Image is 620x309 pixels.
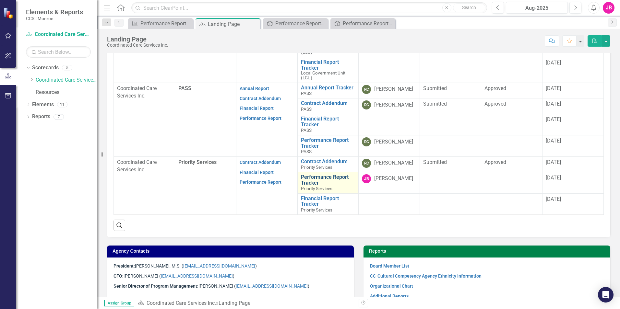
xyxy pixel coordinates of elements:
[420,172,481,193] td: Double-Click to Edit
[546,196,561,202] span: [DATE]
[137,300,354,307] div: »
[183,263,255,269] a: [EMAIL_ADDRESS][DOMAIN_NAME]
[420,114,481,135] td: Double-Click to Edit
[161,273,233,279] a: [EMAIL_ADDRESS][DOMAIN_NAME]
[208,20,259,28] div: Landing Page
[275,19,326,28] div: Performance Report Tracker
[113,283,309,289] span: [PERSON_NAME] ( )
[301,116,355,127] a: Financial Report Tracker
[301,85,355,91] a: Annual Report Tracker
[240,106,274,111] a: Financial Report
[236,283,308,289] a: [EMAIL_ADDRESS][DOMAIN_NAME]
[362,85,371,94] div: RC
[423,85,447,91] span: Submitted
[62,65,72,71] div: 5
[113,283,198,289] strong: Senior Director of Program Management:
[420,156,481,172] td: Double-Click to Edit
[484,85,506,91] span: Approved
[113,263,257,269] span: [PERSON_NAME], M.S. ( )
[374,159,413,167] div: [PERSON_NAME]
[265,19,326,28] a: Performance Report Tracker
[484,159,506,165] span: Approved
[546,159,561,165] span: [DATE]
[546,101,561,107] span: [DATE]
[420,57,481,83] td: Double-Click to Edit
[297,83,359,98] td: Double-Click to Edit Right Click for Context Menu
[374,138,413,146] div: [PERSON_NAME]
[370,283,413,289] a: Organizational Chart
[370,263,409,269] a: Board Member List
[301,91,312,96] span: PASS
[301,207,332,212] span: Priority Services
[301,186,332,191] span: Priority Services
[117,159,172,174] p: Coordinated Care Services Inc.
[131,2,487,14] input: Search ClearPoint...
[301,165,332,170] span: Priority Services
[481,114,542,135] td: Double-Click to Edit
[297,193,359,215] td: Double-Click to Edit Right Click for Context Menu
[301,137,355,149] a: Performance Report Tracker
[546,116,561,122] span: [DATE]
[297,135,359,156] td: Double-Click to Edit Right Click for Context Menu
[370,293,409,299] a: Additional Reports
[36,89,97,96] a: Resources
[301,100,355,106] a: Contract Addendum
[32,113,50,120] a: Reports
[420,135,481,156] td: Double-Click to Edit
[178,85,191,91] span: PASS
[374,175,413,182] div: [PERSON_NAME]
[54,114,64,120] div: 7
[481,193,542,215] td: Double-Click to Edit
[546,85,561,91] span: [DATE]
[178,159,217,165] span: Priority Services
[240,96,281,101] a: Contract Addendum
[301,174,355,186] a: Performance Report Tracker
[117,85,172,100] p: Coordinated Care Services Inc.
[297,98,359,114] td: Double-Click to Edit Right Click for Context Menu
[26,16,83,21] small: CCSI: Monroe
[481,172,542,193] td: Double-Click to Edit
[113,263,135,269] strong: President:
[453,3,485,12] button: Search
[598,287,614,303] div: Open Intercom Messenger
[462,5,476,10] span: Search
[301,196,355,207] a: Financial Report Tracker
[36,76,97,84] a: Coordinated Care Services Inc.
[3,7,15,19] img: ClearPoint Strategy
[297,172,359,193] td: Double-Click to Edit Right Click for Context Menu
[107,43,168,48] div: Coordinated Care Services Inc.
[362,137,371,146] div: RC
[481,57,542,83] td: Double-Click to Edit
[546,138,561,144] span: [DATE]
[420,193,481,215] td: Double-Click to Edit
[423,101,447,107] span: Submitted
[603,2,614,14] button: JB
[343,19,394,28] div: Performance Report Tracker
[26,31,91,38] a: Coordinated Care Services Inc.
[140,19,191,28] div: Performance Report
[301,159,355,165] a: Contract Addendum
[301,149,312,154] span: PASS
[374,101,413,109] div: [PERSON_NAME]
[113,273,124,279] strong: CFO:
[297,57,359,83] td: Double-Click to Edit Right Click for Context Menu
[147,300,216,306] a: Coordinated Care Services Inc.
[423,159,447,165] span: Submitted
[481,83,542,98] td: Double-Click to Edit
[332,19,394,28] a: Performance Report Tracker
[104,300,134,306] span: Assign Group
[32,64,59,72] a: Scorecards
[301,107,312,112] span: PASS
[219,300,250,306] div: Landing Page
[301,128,312,133] span: PASS
[297,156,359,172] td: Double-Click to Edit Right Click for Context Menu
[240,160,281,165] a: Contract Addendum
[57,102,67,107] div: 11
[546,60,561,66] span: [DATE]
[113,273,233,279] span: [PERSON_NAME] (
[301,59,355,71] a: Financial Report Tracker
[301,70,345,80] span: Local Government Unit (LGU)
[130,19,191,28] a: Performance Report
[240,116,281,121] a: Performance Report
[484,101,506,107] span: Approved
